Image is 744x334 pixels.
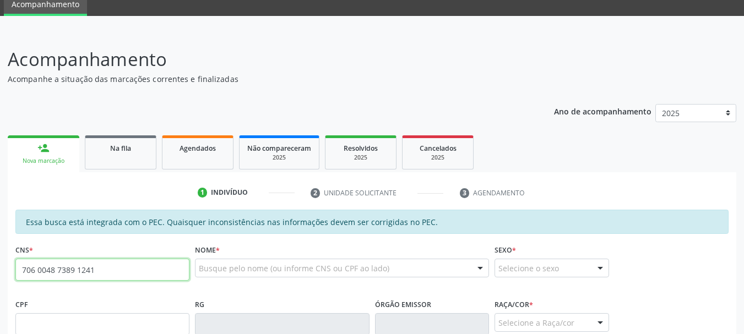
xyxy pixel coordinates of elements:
p: Acompanhe a situação das marcações correntes e finalizadas [8,73,518,85]
label: Órgão emissor [375,296,431,313]
div: 2025 [333,154,388,162]
span: Selecione a Raça/cor [498,317,574,328]
div: 1 [198,188,208,198]
label: CNS [15,242,33,259]
p: Acompanhamento [8,46,518,73]
span: Cancelados [420,144,457,153]
div: Essa busca está integrada com o PEC. Quaisquer inconsistências nas informações devem ser corrigid... [15,210,729,234]
div: Indivíduo [211,188,248,198]
div: person_add [37,142,50,154]
span: Não compareceram [247,144,311,153]
div: 2025 [410,154,465,162]
label: Sexo [495,242,516,259]
p: Ano de acompanhamento [554,104,651,118]
label: RG [195,296,204,313]
span: Resolvidos [344,144,378,153]
span: Na fila [110,144,131,153]
div: 2025 [247,154,311,162]
label: Nome [195,242,220,259]
label: Raça/cor [495,296,533,313]
span: Agendados [180,144,216,153]
span: Busque pelo nome (ou informe CNS ou CPF ao lado) [199,262,389,274]
span: Selecione o sexo [498,262,559,274]
div: Nova marcação [15,157,72,165]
